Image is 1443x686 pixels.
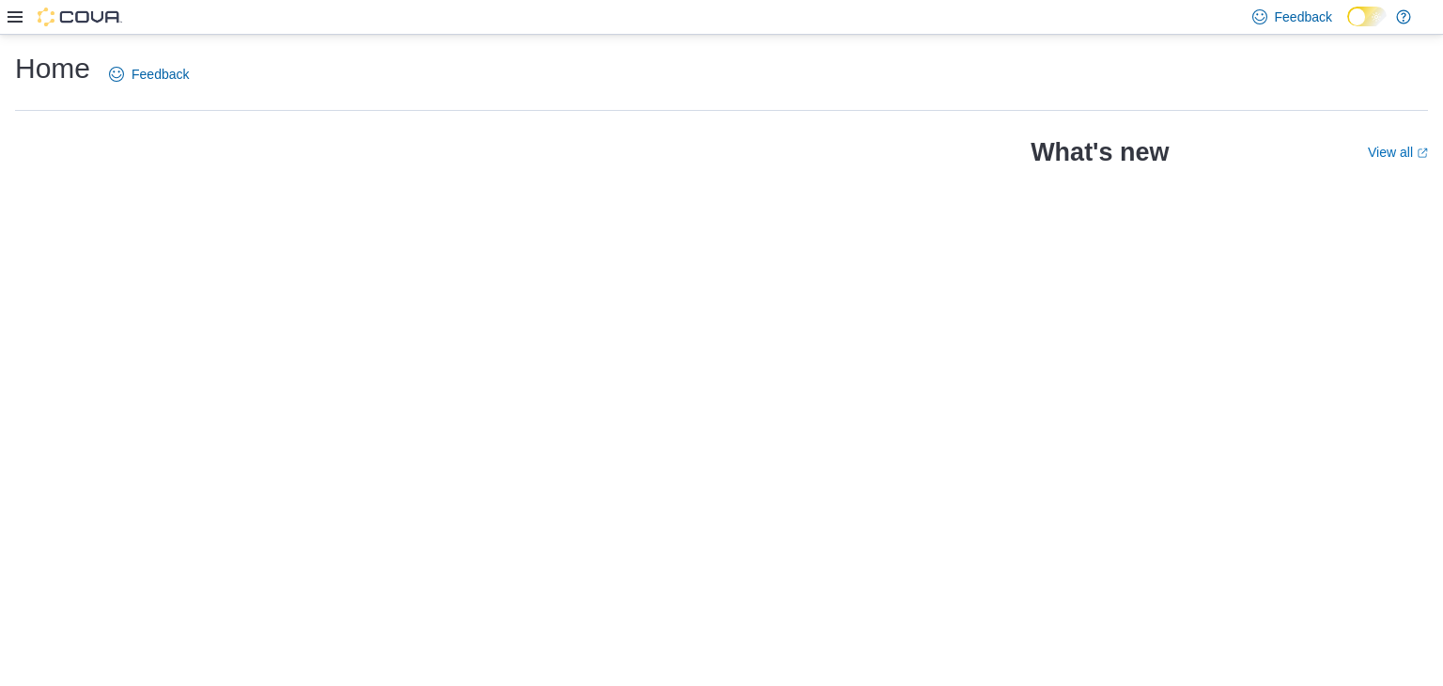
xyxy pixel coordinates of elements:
span: Feedback [132,65,189,84]
a: Feedback [101,55,196,93]
span: Feedback [1275,8,1332,26]
h2: What's new [1031,137,1169,167]
input: Dark Mode [1347,7,1387,26]
img: Cova [38,8,122,26]
a: View allExternal link [1368,145,1428,160]
span: Dark Mode [1347,26,1348,27]
h1: Home [15,50,90,87]
svg: External link [1417,148,1428,159]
